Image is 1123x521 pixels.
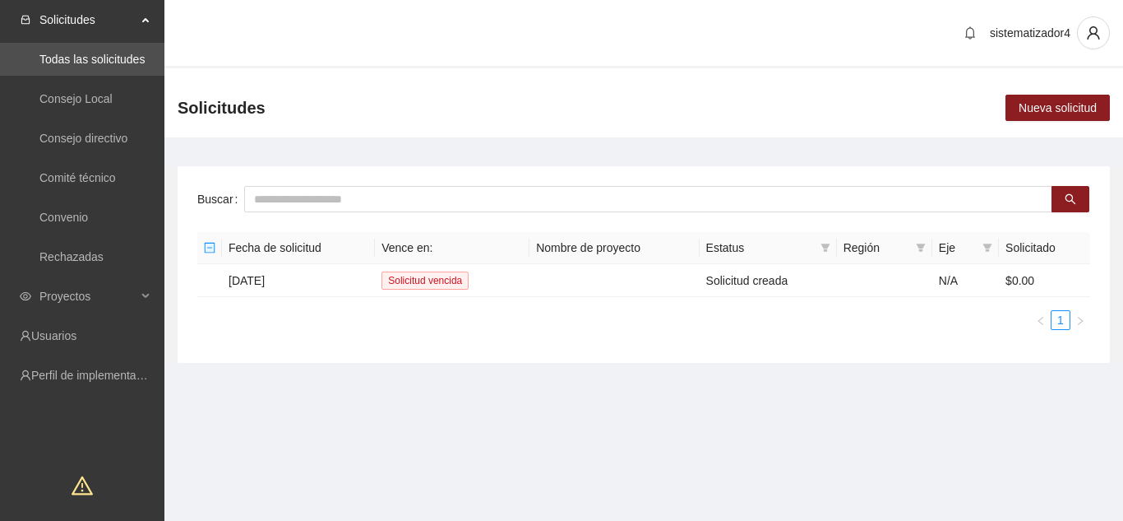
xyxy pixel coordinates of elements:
[178,95,266,121] span: Solicitudes
[31,329,76,342] a: Usuarios
[529,232,699,264] th: Nombre de proyecto
[820,243,830,253] span: filter
[222,232,375,264] th: Fecha de solicitud
[932,264,999,297] td: N/A
[1019,99,1097,117] span: Nueva solicitud
[999,264,1090,297] td: $0.00
[913,235,929,260] span: filter
[706,239,814,257] span: Estatus
[1031,310,1051,330] li: Previous Page
[957,20,983,46] button: bell
[381,272,469,290] span: Solicitud vencida
[1070,310,1090,330] button: right
[1070,310,1090,330] li: Next Page
[1051,186,1089,212] button: search
[939,239,976,257] span: Eje
[222,264,375,297] td: [DATE]
[39,92,113,105] a: Consejo Local
[1051,311,1070,329] a: 1
[982,243,992,253] span: filter
[916,243,926,253] span: filter
[197,186,244,212] label: Buscar
[39,211,88,224] a: Convenio
[39,53,145,66] a: Todas las solicitudes
[72,475,93,496] span: warning
[375,232,529,264] th: Vence en:
[1077,16,1110,49] button: user
[979,235,996,260] span: filter
[1005,95,1110,121] button: Nueva solicitud
[20,291,31,302] span: eye
[31,369,159,382] a: Perfil de implementadora
[999,232,1090,264] th: Solicitado
[1051,310,1070,330] li: 1
[1065,193,1076,207] span: search
[39,171,116,184] a: Comité técnico
[817,235,834,260] span: filter
[1078,26,1109,40] span: user
[1075,316,1085,326] span: right
[39,250,104,263] a: Rechazadas
[990,26,1070,40] span: sistematizador4
[20,14,31,26] span: inbox
[958,26,982,40] span: bell
[204,242,215,254] span: minus-square
[39,132,127,145] a: Consejo directivo
[700,264,837,297] td: Solicitud creada
[1031,310,1051,330] button: left
[843,239,909,257] span: Región
[39,280,136,313] span: Proyectos
[39,3,136,36] span: Solicitudes
[1036,316,1046,326] span: left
